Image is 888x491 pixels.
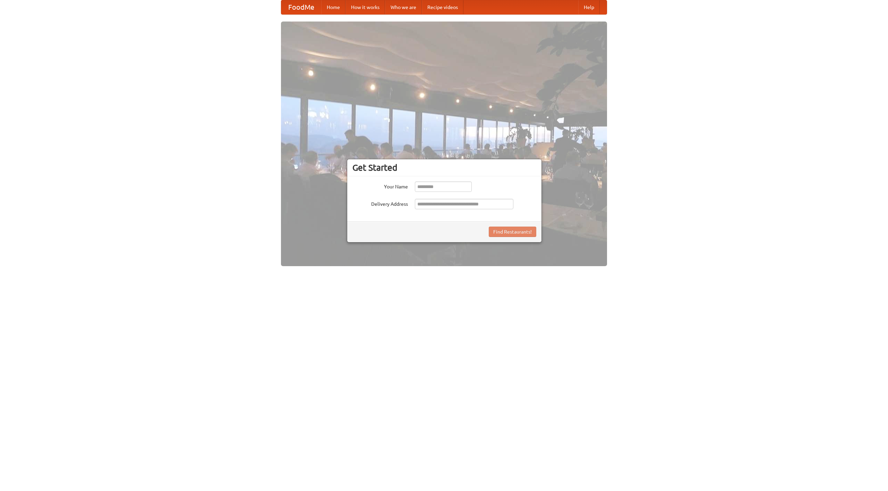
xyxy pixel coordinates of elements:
button: Find Restaurants! [489,227,536,237]
a: How it works [345,0,385,14]
a: Recipe videos [422,0,463,14]
a: FoodMe [281,0,321,14]
a: Who we are [385,0,422,14]
a: Help [578,0,600,14]
label: Your Name [352,181,408,190]
label: Delivery Address [352,199,408,208]
h3: Get Started [352,162,536,173]
a: Home [321,0,345,14]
